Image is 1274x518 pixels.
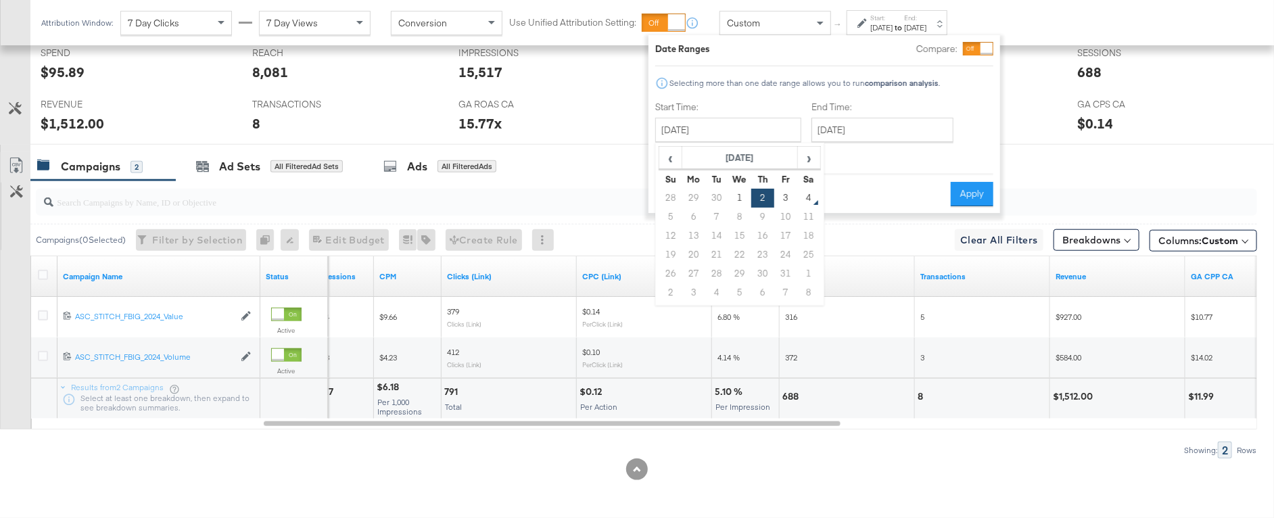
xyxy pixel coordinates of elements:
[832,23,845,28] span: ↑
[751,189,774,208] td: 2
[252,47,354,60] span: REACH
[659,189,682,208] td: 28
[1158,234,1238,248] span: Columns:
[1202,235,1238,247] span: Custom
[669,78,941,88] div: Selecting more than one date range allows you to run .
[751,264,774,283] td: 30
[447,347,459,357] span: 412
[951,182,993,206] button: Apply
[682,147,798,170] th: [DATE]
[379,271,436,282] a: The average cost you've paid to have 1,000 impressions of your ad.
[458,47,560,60] span: IMPRESSIONS
[41,98,142,111] span: REVENUE
[509,16,636,29] label: Use Unified Attribution Setting:
[751,227,774,245] td: 16
[920,271,1045,282] a: Transactions - The total number of transactions
[727,17,760,29] span: Custom
[799,147,820,168] span: ›
[75,352,234,363] a: ASC_STITCH_FBIG_2024_Volume
[797,189,820,208] td: 4
[75,311,234,323] a: ASC_STITCH_FBIG_2024_Value
[715,385,747,398] div: 5.10 %
[682,170,705,189] th: Mo
[458,62,502,82] div: 15,517
[1078,114,1114,133] div: $0.14
[447,306,459,316] span: 379
[377,381,403,394] div: $6.18
[918,390,927,403] div: 8
[582,271,707,282] a: The average cost for each link click you've received from your ad.
[1056,352,1081,362] span: $584.00
[774,189,797,208] td: 3
[904,22,926,33] div: [DATE]
[782,390,803,403] div: 688
[582,360,623,369] sub: Per Click (Link)
[128,17,179,29] span: 7 Day Clicks
[728,189,751,208] td: 1
[1183,446,1218,455] div: Showing:
[920,352,924,362] span: 3
[582,306,600,316] span: $0.14
[252,98,354,111] span: TRANSACTIONS
[728,227,751,245] td: 15
[41,47,142,60] span: SPEND
[256,229,281,251] div: 0
[797,283,820,302] td: 8
[682,208,705,227] td: 6
[580,385,606,398] div: $0.12
[580,402,617,412] span: Per Action
[1191,312,1212,322] span: $10.77
[960,232,1038,249] span: Clear All Filters
[379,312,397,322] span: $9.66
[728,264,751,283] td: 29
[444,385,462,398] div: 791
[916,43,958,55] label: Compare:
[1054,229,1139,251] button: Breakdowns
[705,227,728,245] td: 14
[41,18,114,28] div: Attribution Window:
[271,326,302,335] label: Active
[682,189,705,208] td: 29
[797,170,820,189] th: Sa
[63,271,255,282] a: Your campaign name.
[717,312,740,322] span: 6.80 %
[447,271,571,282] a: The number of clicks on links appearing on your ad or Page that direct people to your sites off F...
[751,245,774,264] td: 23
[705,283,728,302] td: 4
[659,227,682,245] td: 12
[53,183,1146,210] input: Search Campaigns by Name, ID or Objective
[705,245,728,264] td: 21
[785,352,797,362] span: 372
[785,271,910,282] a: Sessions - GA Sessions - The total number of sessions
[407,159,427,174] div: Ads
[785,312,797,322] span: 316
[75,352,234,362] div: ASC_STITCH_FBIG_2024_Volume
[61,159,120,174] div: Campaigns
[797,208,820,227] td: 11
[797,245,820,264] td: 25
[1056,312,1081,322] span: $927.00
[438,160,496,172] div: All Filtered Ads
[659,170,682,189] th: Su
[705,264,728,283] td: 28
[682,264,705,283] td: 27
[655,43,710,55] div: Date Ranges
[1191,352,1212,362] span: $14.02
[774,264,797,283] td: 31
[955,229,1043,251] button: Clear All Filters
[865,78,939,88] strong: comparison analysis
[1078,98,1179,111] span: GA CPS CA
[774,208,797,227] td: 10
[774,170,797,189] th: Fr
[797,264,820,283] td: 1
[36,234,126,246] div: Campaigns ( 0 Selected)
[811,101,959,114] label: End Time:
[266,271,323,282] a: Shows the current state of your Ad Campaign.
[1056,271,1180,282] a: Transaction Revenue - The total sale revenue (excluding shipping and tax) of the transaction
[131,161,143,173] div: 2
[659,245,682,264] td: 19
[682,283,705,302] td: 3
[252,114,260,133] div: 8
[728,170,751,189] th: We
